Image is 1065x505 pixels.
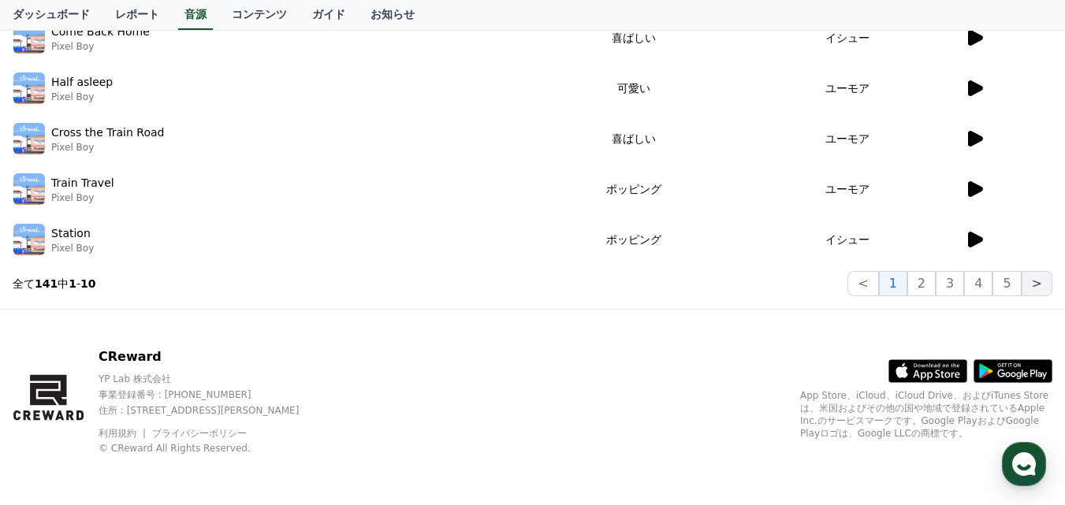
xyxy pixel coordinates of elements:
[13,224,45,255] img: music
[40,398,68,410] span: Home
[732,13,964,63] td: イシュー
[51,242,94,254] p: Pixel Boy
[51,24,150,40] p: Come Back Home
[51,225,91,242] p: Station
[936,271,964,296] button: 3
[99,442,326,455] p: © CReward All Rights Reserved.
[13,72,45,104] img: music
[536,214,731,265] td: ポッピング
[104,374,203,414] a: Messages
[35,277,58,290] strong: 141
[732,63,964,113] td: ユーモア
[99,347,326,366] p: CReward
[536,113,731,164] td: 喜ばしい
[13,123,45,154] img: music
[233,398,272,410] span: Settings
[536,164,731,214] td: ポッピング
[51,175,114,191] p: Train Travel
[732,164,964,214] td: ユーモア
[69,277,76,290] strong: 1
[203,374,303,414] a: Settings
[99,388,326,401] p: 事業登録番号 : [PHONE_NUMBER]
[13,276,96,291] p: 全て 中 -
[800,389,1052,440] p: App Store、iCloud、iCloud Drive、およびiTunes Storeは、米国およびその他の国や地域で登録されているApple Inc.のサービスマークです。Google P...
[51,124,164,141] p: Cross the Train Road
[5,374,104,414] a: Home
[51,40,150,53] p: Pixel Boy
[732,113,964,164] td: ユーモア
[536,13,731,63] td: 喜ばしい
[879,271,907,296] button: 1
[99,428,148,439] a: 利用規約
[992,271,1021,296] button: 5
[13,173,45,205] img: music
[847,271,878,296] button: <
[99,373,326,385] p: YP Lab 株式会社
[99,404,326,417] p: 住所 : [STREET_ADDRESS][PERSON_NAME]
[964,271,992,296] button: 4
[51,141,164,154] p: Pixel Boy
[152,428,247,439] a: プライバシーポリシー
[1022,271,1052,296] button: >
[80,277,95,290] strong: 10
[13,22,45,54] img: music
[131,399,177,411] span: Messages
[536,63,731,113] td: 可愛い
[51,191,114,204] p: Pixel Boy
[907,271,936,296] button: 2
[51,91,113,103] p: Pixel Boy
[51,74,113,91] p: Half asleep
[732,214,964,265] td: イシュー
